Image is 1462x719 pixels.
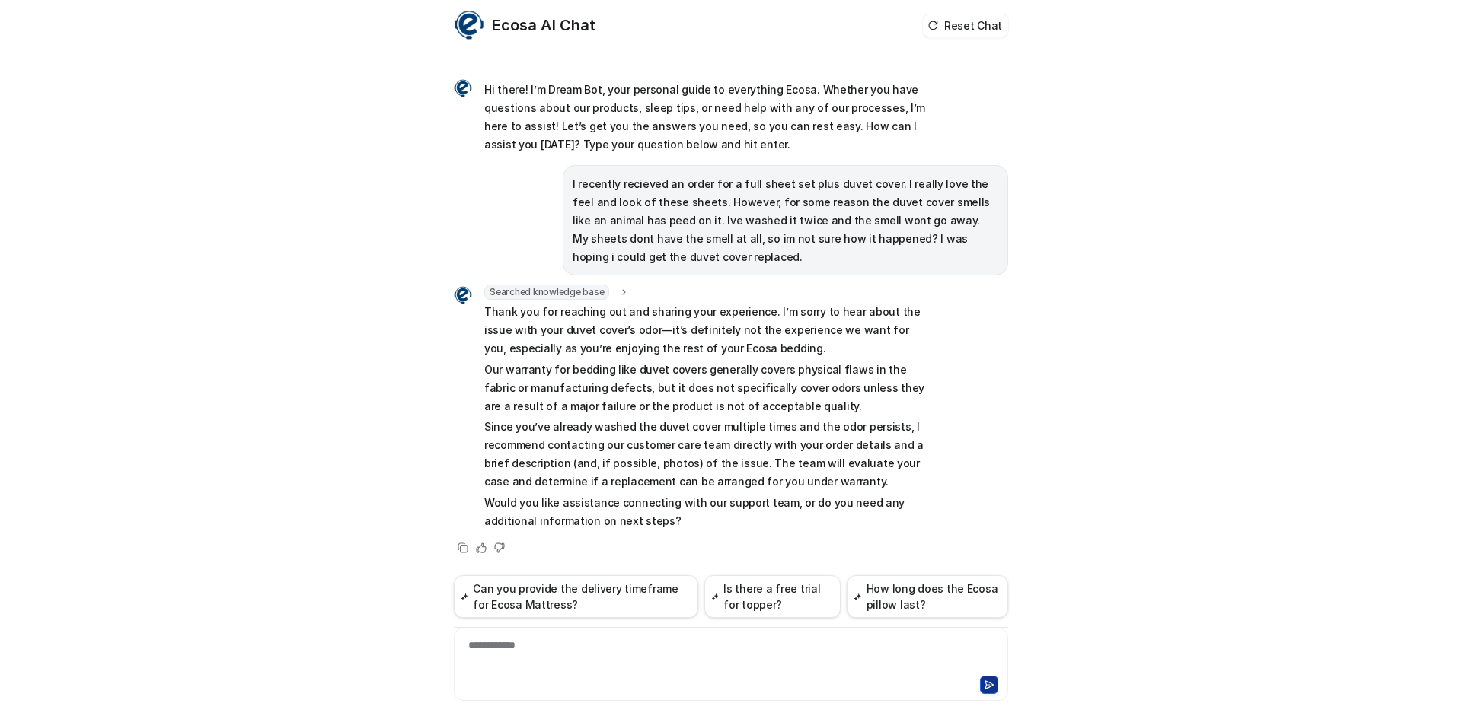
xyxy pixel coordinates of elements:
img: Widget [454,79,472,97]
span: Searched knowledge base [484,285,609,300]
p: Thank you for reaching out and sharing your experience. I’m sorry to hear about the issue with yo... [484,303,930,358]
p: Our warranty for bedding like duvet covers generally covers physical flaws in the fabric or manuf... [484,361,930,415]
button: Reset Chat [923,14,1008,37]
button: How long does the Ecosa pillow last? [847,575,1008,618]
p: Would you like assistance connecting with our support team, or do you need any additional informa... [484,494,930,530]
button: Can you provide the delivery timeframe for Ecosa Mattress? [454,575,698,618]
h2: Ecosa AI Chat [492,14,595,36]
img: Widget [454,10,484,40]
p: I recently recieved an order for a full sheet set plus duvet cover. I really love the feel and lo... [573,175,998,266]
p: Hi there! I’m Dream Bot, your personal guide to everything Ecosa. Whether you have questions abou... [484,81,930,154]
p: Since you’ve already washed the duvet cover multiple times and the odor persists, I recommend con... [484,418,930,491]
button: Is there a free trial for topper? [704,575,841,618]
img: Widget [454,286,472,304]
